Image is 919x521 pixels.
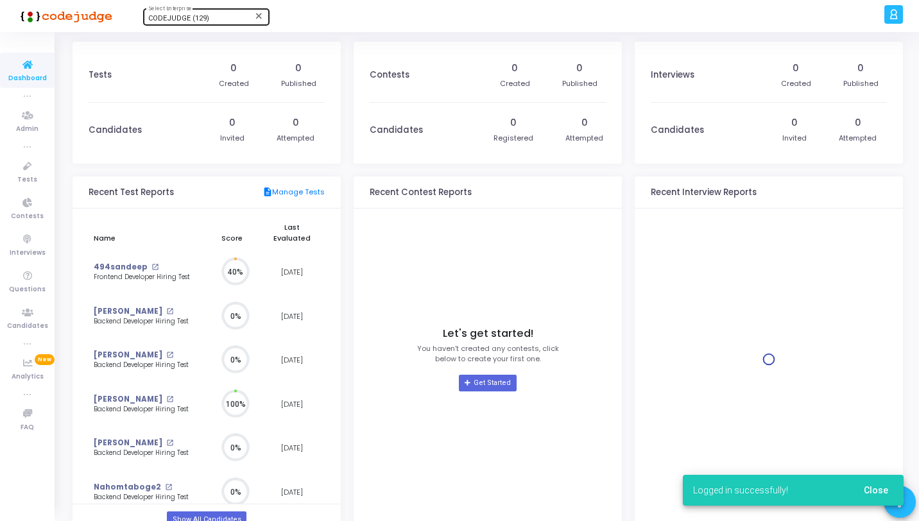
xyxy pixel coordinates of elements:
[843,78,879,89] div: Published
[562,78,597,89] div: Published
[791,116,798,130] div: 0
[277,133,314,144] div: Attempted
[166,352,173,359] mat-icon: open_in_new
[35,354,55,365] span: New
[220,133,245,144] div: Invited
[370,187,472,198] h3: Recent Contest Reports
[94,350,162,361] a: [PERSON_NAME]
[576,62,583,75] div: 0
[94,482,161,493] a: Nahomtaboge2
[165,484,172,491] mat-icon: open_in_new
[443,327,533,340] h4: Let's get started!
[94,317,193,327] div: Backend Developer Hiring Test
[262,187,272,198] mat-icon: description
[94,361,193,370] div: Backend Developer Hiring Test
[260,295,325,339] td: [DATE]
[21,422,34,433] span: FAQ
[12,372,44,382] span: Analytics
[166,396,173,403] mat-icon: open_in_new
[260,426,325,470] td: [DATE]
[260,250,325,295] td: [DATE]
[417,343,559,364] p: You haven’t created any contests, click below to create your first one.
[651,70,694,80] h3: Interviews
[16,3,112,29] img: logo
[8,73,47,84] span: Dashboard
[511,62,518,75] div: 0
[293,116,299,130] div: 0
[166,440,173,447] mat-icon: open_in_new
[693,484,788,497] span: Logged in successfully!
[281,78,316,89] div: Published
[854,479,898,502] button: Close
[219,78,249,89] div: Created
[230,62,237,75] div: 0
[94,405,193,414] div: Backend Developer Hiring Test
[370,70,409,80] h3: Contests
[17,175,37,185] span: Tests
[459,375,516,391] a: Get Started
[857,62,864,75] div: 0
[16,124,39,135] span: Admin
[94,394,162,405] a: [PERSON_NAME]
[89,70,112,80] h3: Tests
[148,14,209,22] span: CODEJUDGE (129)
[295,62,302,75] div: 0
[581,116,588,130] div: 0
[782,133,807,144] div: Invited
[89,187,174,198] h3: Recent Test Reports
[793,62,799,75] div: 0
[7,321,48,332] span: Candidates
[370,125,423,135] h3: Candidates
[89,215,204,250] th: Name
[94,306,162,317] a: [PERSON_NAME]
[494,133,533,144] div: Registered
[651,187,757,198] h3: Recent Interview Reports
[94,273,193,282] div: Frontend Developer Hiring Test
[260,215,325,250] th: Last Evaluated
[229,116,236,130] div: 0
[166,308,173,315] mat-icon: open_in_new
[11,211,44,222] span: Contests
[94,262,148,273] a: 494sandeep
[565,133,603,144] div: Attempted
[94,438,162,448] a: [PERSON_NAME]
[260,338,325,382] td: [DATE]
[10,248,46,259] span: Interviews
[204,215,260,250] th: Score
[94,493,193,502] div: Backend Developer Hiring Test
[9,284,46,295] span: Questions
[651,125,704,135] h3: Candidates
[260,382,325,427] td: [DATE]
[500,78,530,89] div: Created
[260,470,325,515] td: [DATE]
[262,187,325,198] a: Manage Tests
[151,264,159,271] mat-icon: open_in_new
[89,125,142,135] h3: Candidates
[864,485,888,495] span: Close
[855,116,861,130] div: 0
[510,116,517,130] div: 0
[839,133,877,144] div: Attempted
[94,448,193,458] div: Backend Developer Hiring Test
[781,78,811,89] div: Created
[254,11,264,21] mat-icon: Clear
